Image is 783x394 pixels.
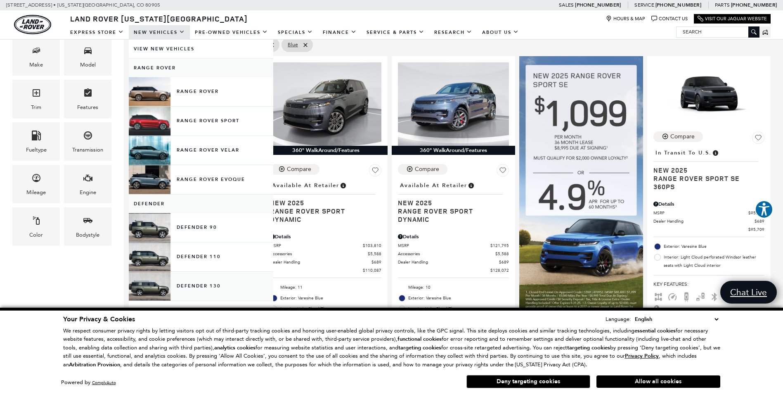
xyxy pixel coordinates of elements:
span: Exterior: Varesine Blue [408,294,509,302]
div: Trim [31,103,41,112]
button: Compare Vehicle [270,164,319,175]
div: Powered by [61,380,116,385]
button: Compare Vehicle [653,131,703,142]
span: Blue [288,40,298,50]
span: MSRP [398,242,490,249]
span: Dealer Handling [653,218,755,224]
span: Interior: Light Cloud perforated Windsor leather seats with Light Cloud interior [664,253,764,270]
a: Range Rover Sport [129,107,273,135]
a: EXPRESS STORE [65,25,129,40]
strong: Arbitration Provision [69,361,120,368]
a: Dealer Handling $689 [270,259,381,265]
button: Explore your accessibility options [755,200,773,218]
a: $95,709 [653,226,764,233]
a: Defender [129,195,273,213]
select: Language Select [633,315,720,324]
span: New 2025 [270,199,375,207]
span: Adaptive Cruise Control [667,293,677,299]
span: Keyless Entry [653,306,663,311]
span: Vehicle has shipped from factory of origin. Estimated time of delivery to Retailer is on average ... [712,148,719,157]
a: Finance [318,25,362,40]
div: Fueltype [26,145,47,154]
button: Save Vehicle [752,131,764,147]
div: Transmission [72,145,103,154]
span: Backup Camera [681,293,691,299]
span: Your Privacy & Cookies [63,315,135,324]
span: Chat Live [726,287,771,298]
strong: targeting cookies [567,344,610,351]
span: Color [31,214,41,230]
span: Engine [83,171,93,188]
span: Accessories [398,251,495,257]
div: 360° WalkAround/Features [392,146,515,155]
div: FueltypeFueltype [12,122,60,161]
a: Range Rover Velar [129,136,273,165]
div: Features [77,103,98,112]
span: Land Rover [US_STATE][GEOGRAPHIC_DATA] [70,14,248,24]
a: Range Rover Evoque [129,165,273,194]
a: Range Rover [129,59,273,77]
a: View New Vehicles [129,40,273,58]
div: TrimTrim [12,80,60,118]
span: Accessories [270,251,367,257]
a: Dealer Handling $689 [398,259,509,265]
a: ComplyAuto [92,380,116,385]
span: Transmission [83,128,93,145]
a: Specials [273,25,318,40]
a: Chat Live [720,281,777,304]
span: Range Rover Sport Dynamic [270,207,375,223]
li: Mileage: 10 [398,282,509,293]
span: Vehicle is in stock and ready for immediate delivery. Due to demand, availability is subject to c... [339,181,347,190]
div: EngineEngine [64,165,111,203]
div: ColorColor [12,207,60,246]
a: Research [429,25,477,40]
a: MSRP $95,020 [653,210,764,216]
a: Range Rover [129,77,273,106]
span: Dealer Handling [398,259,499,265]
a: Discovery [129,301,273,320]
span: $110,087 [363,267,381,273]
span: $95,709 [748,226,764,233]
a: Available at RetailerNew 2025Range Rover Sport Dynamic [398,180,509,223]
u: Privacy Policy [625,352,659,360]
span: Available at Retailer [272,181,339,190]
strong: essential cookies [634,327,676,335]
span: In Transit to U.S. [655,148,712,157]
div: Model [80,60,96,69]
span: $128,072 [490,267,509,273]
a: [PHONE_NUMBER] [655,2,701,8]
div: Color [29,230,43,240]
span: $95,020 [748,210,764,216]
span: $5,588 [368,251,381,257]
a: Service & Parts [362,25,429,40]
p: We respect consumer privacy rights by letting visitors opt out of third-party tracking cookies an... [63,327,720,369]
a: [PHONE_NUMBER] [731,2,777,8]
a: Available at RetailerNew 2025Range Rover Sport Dynamic [270,180,381,223]
strong: functional cookies [397,335,442,343]
a: [PHONE_NUMBER] [575,2,621,8]
div: Bodystyle [76,230,99,240]
span: Exterior: Varesine Blue [280,294,381,302]
a: Accessories $5,588 [270,251,381,257]
strong: targeting cookies [398,344,441,351]
span: Exterior: Varesine Blue [664,242,764,251]
span: Vehicle is in stock and ready for immediate delivery. Due to demand, availability is subject to c... [467,181,475,190]
div: Engine [80,188,96,197]
div: TransmissionTransmission [64,122,111,161]
img: 2025 Land Rover Range Rover Sport Dynamic [398,62,509,146]
span: Parts [715,2,730,8]
div: Compare [287,166,311,173]
img: Land Rover [14,15,51,34]
span: Range Rover Sport Dynamic [398,207,503,223]
div: Pricing Details - Range Rover Sport SE 360PS [653,200,764,208]
span: Key Features : [653,280,764,289]
div: Pricing Details - Range Rover Sport Dynamic [398,233,509,240]
span: Blind Spot Monitor [695,293,705,299]
span: Service [634,2,654,8]
span: $103,810 [363,242,381,249]
div: MakeMake [12,37,60,76]
a: Pre-Owned Vehicles [190,25,273,40]
button: Save Vehicle [497,164,509,180]
span: $121,795 [490,242,509,249]
span: $689 [499,259,509,265]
